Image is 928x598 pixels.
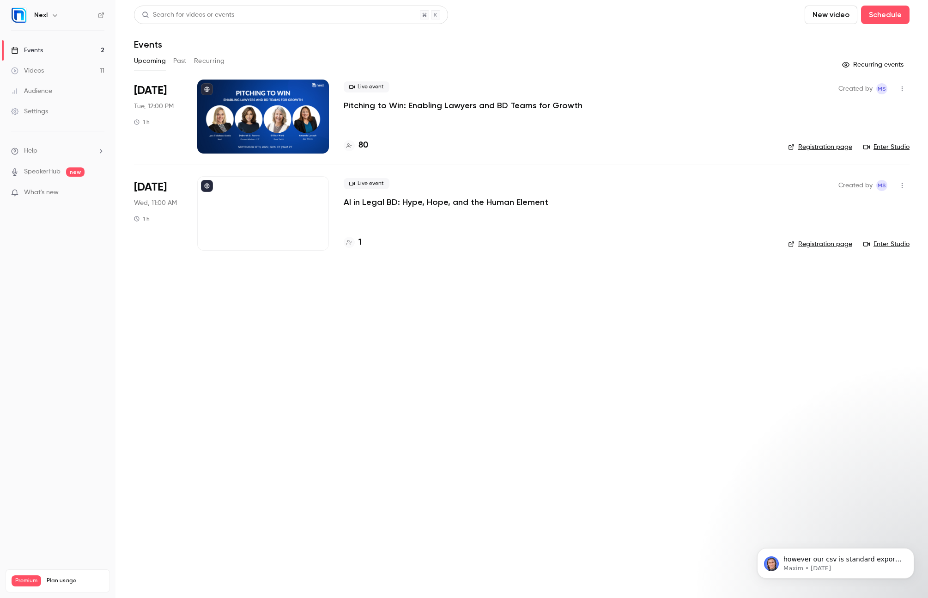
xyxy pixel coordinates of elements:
a: Pitching to Win: Enabling Lawyers and BD Teams for Growth [344,100,582,111]
span: MS [878,83,886,94]
iframe: Noticeable Trigger [93,189,104,197]
span: Tue, 12:00 PM [134,102,174,111]
a: 1 [344,236,362,249]
div: Audience [11,86,52,96]
span: Plan usage [47,577,104,585]
button: Schedule [861,6,910,24]
a: AI in Legal BD: Hype, Hope, and the Human Element [344,197,548,208]
iframe: Intercom notifications message [743,529,928,593]
h4: 80 [358,139,368,152]
div: Events [11,46,43,55]
a: SpeakerHub [24,167,61,177]
span: Premium [12,575,41,586]
span: Help [24,146,37,156]
div: Oct 1 Wed, 10:00 AM (America/Chicago) [134,176,182,250]
span: Melissa Strauss [876,83,887,94]
img: Nexl [12,8,26,23]
span: Live event [344,81,389,92]
a: Registration page [788,240,852,249]
div: 1 h [134,118,150,126]
div: Videos [11,66,44,75]
span: Live event [344,178,389,189]
span: Created by [838,180,873,191]
a: Registration page [788,142,852,152]
button: Past [173,54,187,68]
a: 80 [344,139,368,152]
span: [DATE] [134,180,167,195]
span: MS [878,180,886,191]
div: 1 h [134,215,150,222]
button: Upcoming [134,54,166,68]
button: New video [805,6,857,24]
h1: Events [134,39,162,50]
span: Melissa Strauss [876,180,887,191]
div: Search for videos or events [142,10,234,20]
h4: 1 [358,236,362,249]
h6: Nexl [34,11,48,20]
div: Sep 16 Tue, 11:00 AM (America/Chicago) [134,80,182,154]
li: help-dropdown-opener [11,146,104,156]
span: new [66,167,85,177]
button: Recurring events [838,57,910,72]
a: Enter Studio [863,240,910,249]
button: Recurring [194,54,225,68]
div: Settings [11,107,48,116]
span: Wed, 11:00 AM [134,198,177,208]
span: Created by [838,83,873,94]
span: [DATE] [134,83,167,98]
a: Enter Studio [863,142,910,152]
span: What's new [24,188,59,197]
